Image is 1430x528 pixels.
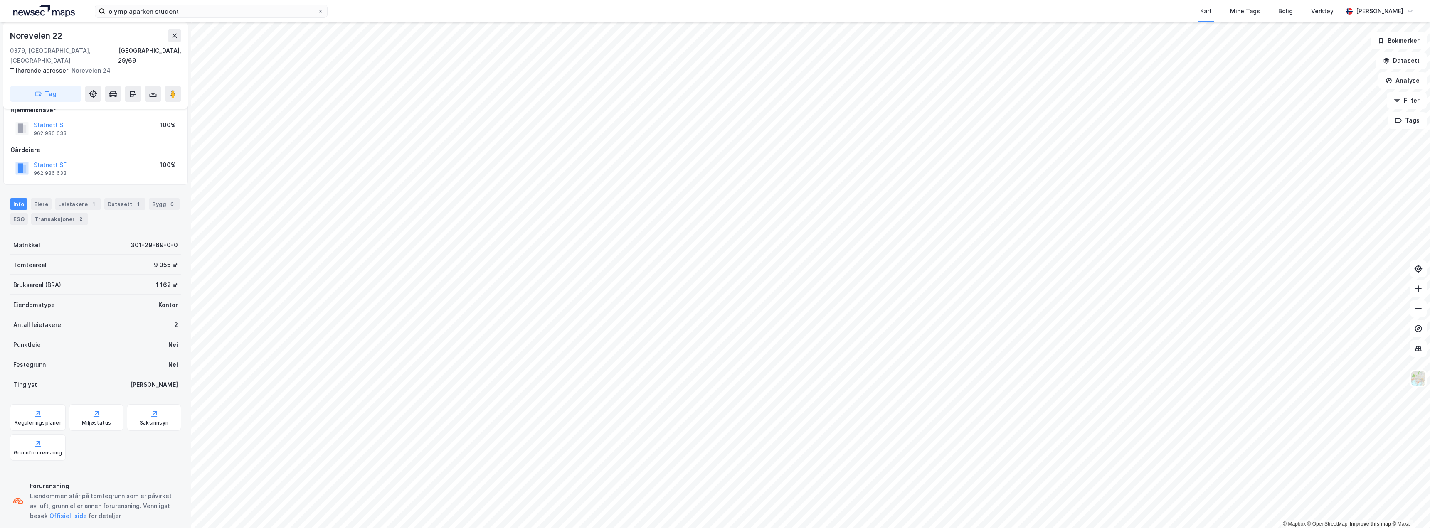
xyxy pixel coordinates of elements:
button: Tag [10,86,81,102]
div: Eiendomstype [13,300,55,310]
div: Bruksareal (BRA) [13,280,61,290]
img: Z [1410,371,1426,386]
div: Reguleringsplaner [15,420,62,426]
button: Filter [1387,92,1427,109]
a: OpenStreetMap [1307,521,1348,527]
div: Hjemmelshaver [10,105,181,115]
a: Mapbox [1283,521,1306,527]
div: Info [10,198,27,210]
div: ESG [10,213,28,225]
div: 1 [89,200,98,208]
button: Bokmerker [1371,32,1427,49]
div: Noreveien 24 [10,66,175,76]
div: 962 986 633 [34,130,67,137]
input: Søk på adresse, matrikkel, gårdeiere, leietakere eller personer [105,5,317,17]
div: 1 162 ㎡ [156,280,178,290]
div: 100% [160,160,176,170]
div: Mine Tags [1230,6,1260,16]
div: Gårdeiere [10,145,181,155]
div: Kart [1200,6,1212,16]
div: Saksinnsyn [140,420,168,426]
img: logo.a4113a55bc3d86da70a041830d287a7e.svg [13,5,75,17]
div: Nei [168,360,178,370]
a: Improve this map [1350,521,1391,527]
div: [PERSON_NAME] [1356,6,1403,16]
div: 1 [134,200,142,208]
div: 6 [168,200,176,208]
div: [GEOGRAPHIC_DATA], 29/69 [118,46,181,66]
div: Eiere [31,198,52,210]
div: Transaksjoner [31,213,88,225]
div: Datasett [104,198,145,210]
div: 962 986 633 [34,170,67,177]
div: Noreveien 22 [10,29,64,42]
div: 9 055 ㎡ [154,260,178,270]
div: Kontrollprogram for chat [1388,488,1430,528]
div: Tomteareal [13,260,47,270]
span: Tilhørende adresser: [10,67,71,74]
div: 100% [160,120,176,130]
button: Analyse [1378,72,1427,89]
button: Datasett [1376,52,1427,69]
div: Verktøy [1311,6,1334,16]
div: Grunnforurensning [14,449,62,456]
div: Eiendommen står på tomtegrunn som er påvirket av luft, grunn eller annen forurensning. Vennligst ... [30,491,178,521]
div: Festegrunn [13,360,46,370]
div: Forurensning [30,481,178,491]
div: Antall leietakere [13,320,61,330]
div: 301-29-69-0-0 [131,240,178,250]
div: [PERSON_NAME] [130,380,178,390]
div: Nei [168,340,178,350]
div: Matrikkel [13,240,40,250]
div: Leietakere [55,198,101,210]
button: Tags [1388,112,1427,129]
div: Kontor [158,300,178,310]
iframe: Chat Widget [1388,488,1430,528]
div: Tinglyst [13,380,37,390]
div: Punktleie [13,340,41,350]
div: 0379, [GEOGRAPHIC_DATA], [GEOGRAPHIC_DATA] [10,46,118,66]
div: 2 [76,215,85,223]
div: Bygg [149,198,180,210]
div: Miljøstatus [82,420,111,426]
div: Bolig [1278,6,1293,16]
div: 2 [174,320,178,330]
